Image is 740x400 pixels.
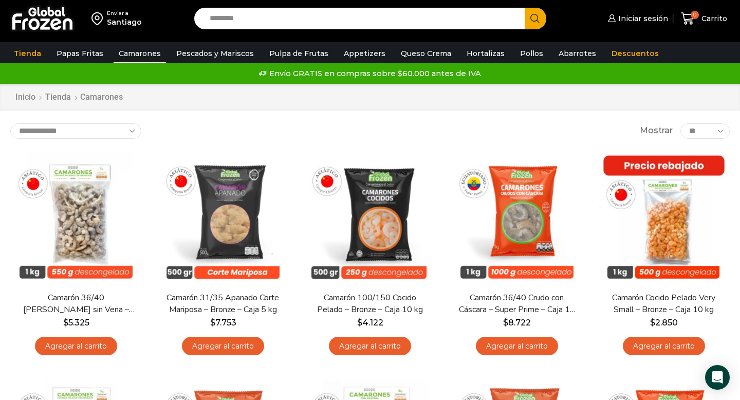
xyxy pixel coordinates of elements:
a: Pescados y Mariscos [171,44,259,63]
bdi: 2.850 [650,318,678,328]
a: Tienda [9,44,46,63]
a: Abarrotes [553,44,601,63]
a: Camarón Cocido Pelado Very Small – Bronze – Caja 10 kg [605,292,723,316]
a: Agregar al carrito: “Camarón Cocido Pelado Very Small - Bronze - Caja 10 kg” [623,337,705,356]
bdi: 4.122 [357,318,383,328]
span: $ [650,318,655,328]
a: Agregar al carrito: “Camarón 36/40 Crudo con Cáscara - Super Prime - Caja 10 kg” [476,337,558,356]
a: Camarón 31/35 Apanado Corte Mariposa – Bronze – Caja 5 kg [164,292,282,316]
span: $ [210,318,215,328]
button: Search button [525,8,546,29]
a: Camarón 36/40 [PERSON_NAME] sin Vena – Bronze – Caja 10 kg [17,292,135,316]
a: Hortalizas [461,44,510,63]
a: Camarones [114,44,166,63]
bdi: 5.325 [63,318,89,328]
img: address-field-icon.svg [91,10,107,27]
h1: Camarones [80,92,123,102]
span: $ [357,318,362,328]
div: Santiago [107,17,142,27]
a: Tienda [45,92,71,103]
a: Pulpa de Frutas [264,44,334,63]
span: $ [503,318,508,328]
span: Carrito [699,13,727,24]
a: Pollos [515,44,548,63]
a: Papas Fritas [51,44,108,63]
span: $ [63,318,68,328]
a: Iniciar sesión [605,8,668,29]
a: 0 Carrito [678,7,730,31]
a: Agregar al carrito: “Camarón 36/40 Crudo Pelado sin Vena - Bronze - Caja 10 kg” [35,337,117,356]
nav: Breadcrumb [15,92,123,103]
span: 0 [691,11,699,19]
a: Queso Crema [396,44,456,63]
div: Open Intercom Messenger [705,365,730,390]
div: Enviar a [107,10,142,17]
a: Agregar al carrito: “Camarón 31/35 Apanado Corte Mariposa - Bronze - Caja 5 kg” [182,337,264,356]
bdi: 7.753 [210,318,236,328]
a: Descuentos [606,44,664,63]
a: Camarón 100/150 Cocido Pelado – Bronze – Caja 10 kg [311,292,429,316]
bdi: 8.722 [503,318,531,328]
span: Iniciar sesión [616,13,668,24]
a: Camarón 36/40 Crudo con Cáscara – Super Prime – Caja 10 kg [458,292,576,316]
a: Appetizers [339,44,391,63]
select: Pedido de la tienda [10,123,141,139]
a: Inicio [15,92,36,103]
a: Agregar al carrito: “Camarón 100/150 Cocido Pelado - Bronze - Caja 10 kg” [329,337,411,356]
span: Mostrar [640,125,673,137]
